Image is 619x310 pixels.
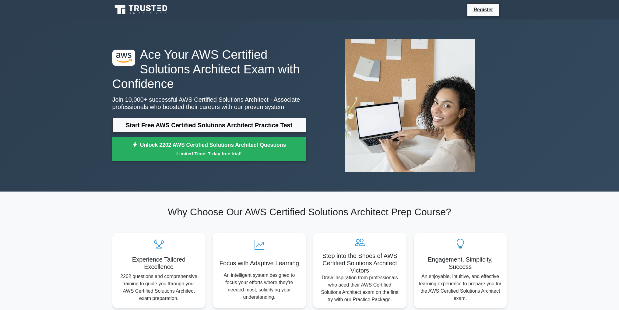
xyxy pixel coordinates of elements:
h5: Experience Tailored Excellence [117,256,201,270]
h5: Engagement, Simplicity, Success [419,256,502,270]
p: Join 10,000+ successful AWS Certified Solutions Architect - Associate professionals who boosted t... [112,96,306,111]
a: Start Free AWS Certified Solutions Architect Practice Test [112,118,306,132]
p: An intelligent system designed to focus your efforts where they're needed most, solidifying your ... [218,272,301,301]
h5: Focus with Adaptive Learning [218,259,301,267]
a: Register [470,6,497,13]
a: Unlock 2202 AWS Certified Solutions Architect QuestionsLimited Time: 7-day free trial! [112,137,306,161]
h1: Ace Your AWS Certified Solutions Architect Exam with Confidence [112,47,306,91]
h5: Step into the Shoes of AWS Certified Solutions Architect Victors [318,252,402,274]
h2: Why Choose Our AWS Certified Solutions Architect Prep Course? [112,206,507,218]
small: Limited Time: 7-day free trial! [120,150,298,157]
p: An enjoyable, intuitive, and effective learning experience to prepare you for the AWS Certified S... [419,273,502,302]
p: 2202 questions and comprehensive training to guide you through your AWS Certified Solutions Archi... [117,273,201,302]
p: Draw inspiration from professionals who aced their AWS Certified Solutions Architect exam on the ... [318,274,402,303]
